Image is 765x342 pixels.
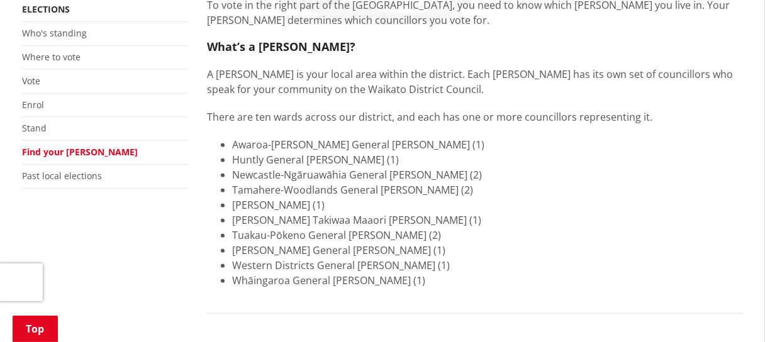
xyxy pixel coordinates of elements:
li: Western Districts General [PERSON_NAME] (1) [232,258,743,273]
li: Tuakau-Pōkeno General [PERSON_NAME] (2) [232,228,743,243]
li: Huntly General [PERSON_NAME] (1) [232,152,743,167]
a: Stand [22,122,47,134]
li: [PERSON_NAME] Takiwaa Maaori [PERSON_NAME] (1) [232,212,743,228]
a: Who's standing [22,27,87,39]
a: Enrol [22,99,44,111]
a: Elections [22,3,70,15]
p: A [PERSON_NAME] is your local area within the district. Each [PERSON_NAME] has its own set of cou... [207,67,743,97]
li: [PERSON_NAME] General [PERSON_NAME] (1) [232,243,743,258]
li: [PERSON_NAME] (1) [232,197,743,212]
li: Whāingaroa General [PERSON_NAME] (1) [232,273,743,288]
li: Tamahere-Woodlands General [PERSON_NAME] (2) [232,182,743,197]
a: Vote [22,75,40,87]
p: There are ten wards across our district, and each has one or more councillors representing it. [207,109,743,124]
strong: What’s a [PERSON_NAME]? [207,39,355,54]
a: Past local elections [22,170,102,182]
a: Top [13,316,58,342]
iframe: Messenger Launcher [707,289,752,334]
a: Find your [PERSON_NAME] [22,146,138,158]
li: Newcastle-Ngāruawāhia General [PERSON_NAME] (2) [232,167,743,182]
li: Awaroa-[PERSON_NAME] General [PERSON_NAME] (1) [232,137,743,152]
a: Where to vote [22,51,81,63]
